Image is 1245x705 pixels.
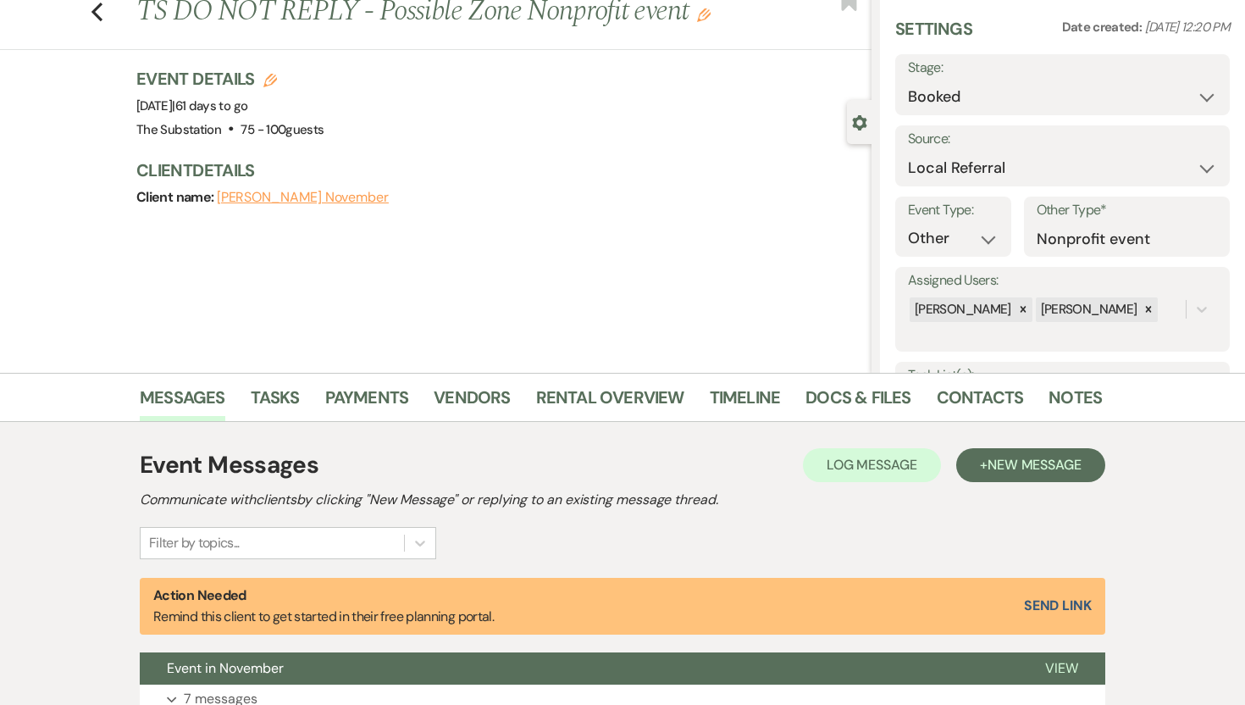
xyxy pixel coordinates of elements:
[988,456,1082,474] span: New Message
[241,121,324,138] span: 75 - 100 guests
[1145,19,1230,36] span: [DATE] 12:20 PM
[325,384,409,421] a: Payments
[1045,659,1078,677] span: View
[140,490,1105,510] h2: Communicate with clients by clicking "New Message" or replying to an existing message thread.
[140,447,318,483] h1: Event Messages
[136,67,324,91] h3: Event Details
[1018,652,1105,685] button: View
[1024,599,1092,613] button: Send Link
[136,188,217,206] span: Client name:
[803,448,941,482] button: Log Message
[136,158,855,182] h3: Client Details
[140,652,1018,685] button: Event in November
[827,456,917,474] span: Log Message
[956,448,1105,482] button: +New Message
[1036,297,1140,322] div: [PERSON_NAME]
[908,198,999,223] label: Event Type:
[697,7,711,22] button: Edit
[434,384,510,421] a: Vendors
[910,297,1014,322] div: [PERSON_NAME]
[852,114,867,130] button: Close lead details
[136,121,221,138] span: The Substation
[217,191,389,204] button: [PERSON_NAME] November
[153,586,246,604] strong: Action Needed
[908,56,1217,80] label: Stage:
[908,269,1217,293] label: Assigned Users:
[908,364,1217,388] label: Task List(s):
[1037,198,1217,223] label: Other Type*
[710,384,781,421] a: Timeline
[172,97,247,114] span: |
[136,97,247,114] span: [DATE]
[1062,19,1145,36] span: Date created:
[805,384,910,421] a: Docs & Files
[1049,384,1102,421] a: Notes
[149,533,240,553] div: Filter by topics...
[536,384,684,421] a: Rental Overview
[895,17,972,54] h3: Settings
[140,384,225,421] a: Messages
[937,384,1024,421] a: Contacts
[251,384,300,421] a: Tasks
[908,127,1217,152] label: Source:
[175,97,248,114] span: 61 days to go
[167,659,284,677] span: Event in November
[153,585,494,628] p: Remind this client to get started in their free planning portal.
